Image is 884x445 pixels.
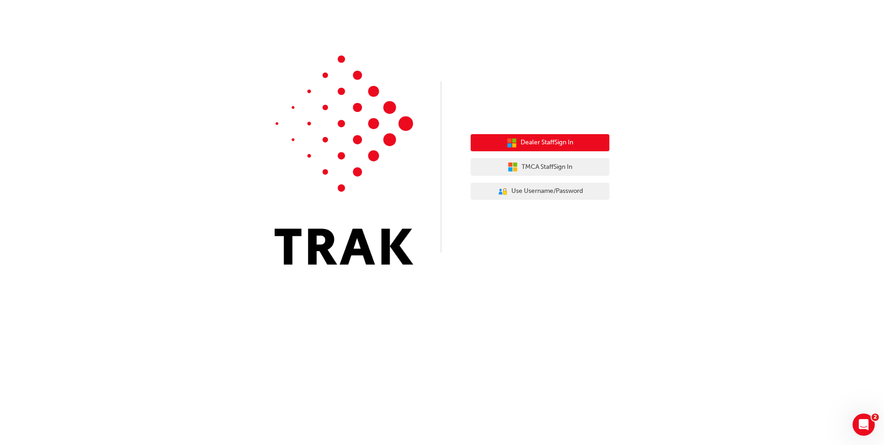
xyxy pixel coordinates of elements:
[471,158,609,176] button: TMCA StaffSign In
[471,183,609,200] button: Use Username/Password
[521,137,573,148] span: Dealer Staff Sign In
[853,414,875,436] iframe: Intercom live chat
[471,134,609,152] button: Dealer StaffSign In
[511,186,583,197] span: Use Username/Password
[275,56,413,265] img: Trak
[522,162,572,173] span: TMCA Staff Sign In
[872,414,879,421] span: 2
